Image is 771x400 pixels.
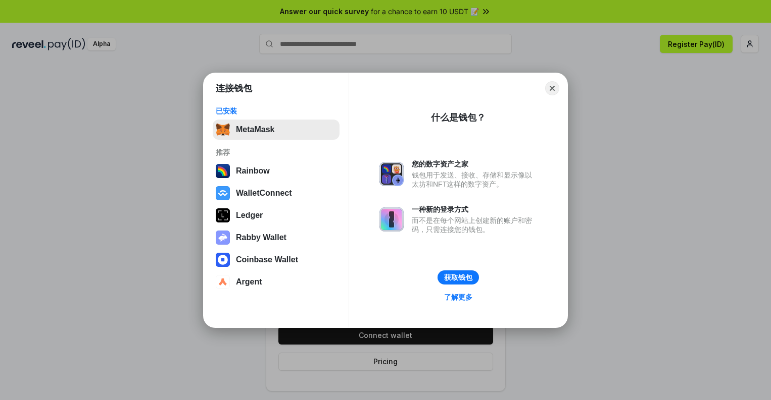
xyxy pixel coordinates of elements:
div: 什么是钱包？ [431,111,486,124]
div: MetaMask [236,125,274,134]
div: WalletConnect [236,189,292,198]
a: 了解更多 [438,291,478,304]
img: svg+xml,%3Csvg%20xmlns%3D%22http%3A%2F%2Fwww.w3.org%2F2000%2Fsvg%22%20fill%3D%22none%22%20viewBox... [216,231,230,245]
div: 钱包用于发送、接收、存储和显示像以太坊和NFT这样的数字资产。 [412,170,537,189]
div: 已安装 [216,106,336,116]
img: svg+xml,%3Csvg%20width%3D%2228%22%20height%3D%2228%22%20viewBox%3D%220%200%2028%2028%22%20fill%3D... [216,253,230,267]
div: Coinbase Wallet [236,255,298,264]
h1: 连接钱包 [216,82,252,94]
div: 而不是在每个网站上创建新的账户和密码，只需连接您的钱包。 [412,216,537,234]
img: svg+xml,%3Csvg%20xmlns%3D%22http%3A%2F%2Fwww.w3.org%2F2000%2Fsvg%22%20width%3D%2228%22%20height%3... [216,208,230,222]
img: svg+xml,%3Csvg%20width%3D%2228%22%20height%3D%2228%22%20viewBox%3D%220%200%2028%2028%22%20fill%3D... [216,275,230,289]
img: svg+xml,%3Csvg%20fill%3D%22none%22%20height%3D%2233%22%20viewBox%3D%220%200%2035%2033%22%20width%... [216,123,230,137]
div: Argent [236,277,262,287]
button: Rabby Wallet [213,227,340,248]
img: svg+xml,%3Csvg%20width%3D%22120%22%20height%3D%22120%22%20viewBox%3D%220%200%20120%20120%22%20fil... [216,164,230,178]
div: Rabby Wallet [236,233,286,242]
button: Coinbase Wallet [213,250,340,270]
div: Ledger [236,211,263,220]
button: Rainbow [213,161,340,181]
button: Ledger [213,205,340,225]
img: svg+xml,%3Csvg%20width%3D%2228%22%20height%3D%2228%22%20viewBox%3D%220%200%2028%2028%22%20fill%3D... [216,186,230,200]
img: svg+xml,%3Csvg%20xmlns%3D%22http%3A%2F%2Fwww.w3.org%2F2000%2Fsvg%22%20fill%3D%22none%22%20viewBox... [379,207,404,232]
div: 了解更多 [444,293,472,302]
div: 您的数字资产之家 [412,159,537,168]
button: WalletConnect [213,183,340,203]
img: svg+xml,%3Csvg%20xmlns%3D%22http%3A%2F%2Fwww.w3.org%2F2000%2Fsvg%22%20fill%3D%22none%22%20viewBox... [379,162,404,186]
div: 获取钱包 [444,273,472,282]
div: 推荐 [216,148,336,157]
button: MetaMask [213,120,340,140]
button: Argent [213,272,340,292]
div: Rainbow [236,166,270,176]
div: 一种新的登录方式 [412,205,537,214]
button: 获取钱包 [438,270,479,284]
button: Close [545,81,559,95]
